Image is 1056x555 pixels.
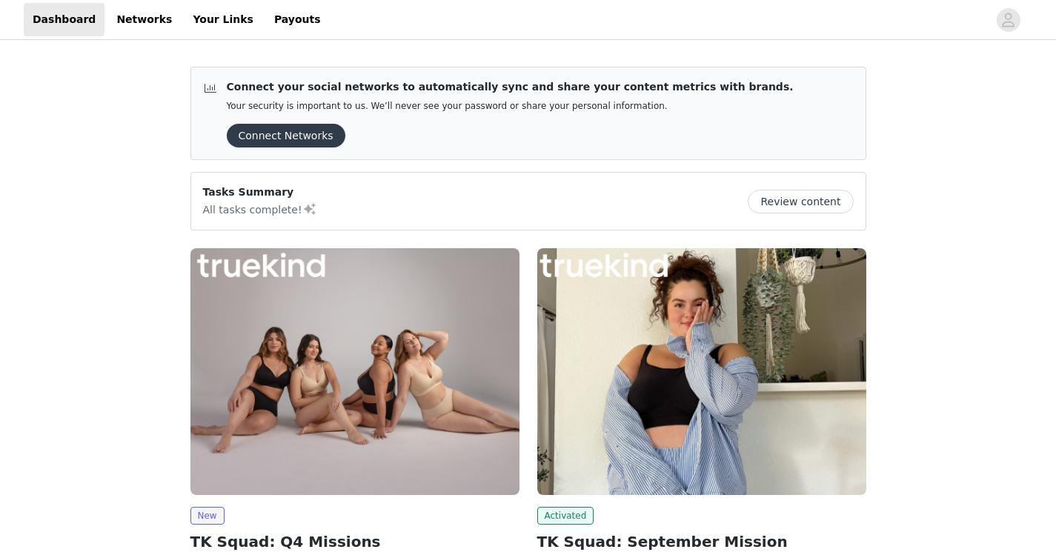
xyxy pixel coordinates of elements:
[537,507,594,525] span: Activated
[184,3,262,36] a: Your Links
[190,248,519,495] img: Truekind
[1001,8,1015,32] div: avatar
[227,124,345,147] button: Connect Networks
[190,507,225,525] span: New
[24,3,104,36] a: Dashboard
[190,531,519,553] h2: TK Squad: Q4 Missions
[227,101,794,112] p: Your security is important to us. We’ll never see your password or share your personal information.
[537,248,866,495] img: Truekind
[265,3,330,36] a: Payouts
[203,185,317,200] p: Tasks Summary
[748,190,853,213] button: Review content
[537,531,866,553] h2: TK Squad: September Mission
[203,200,317,218] p: All tasks complete!
[227,79,794,95] p: Connect your social networks to automatically sync and share your content metrics with brands.
[107,3,181,36] a: Networks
